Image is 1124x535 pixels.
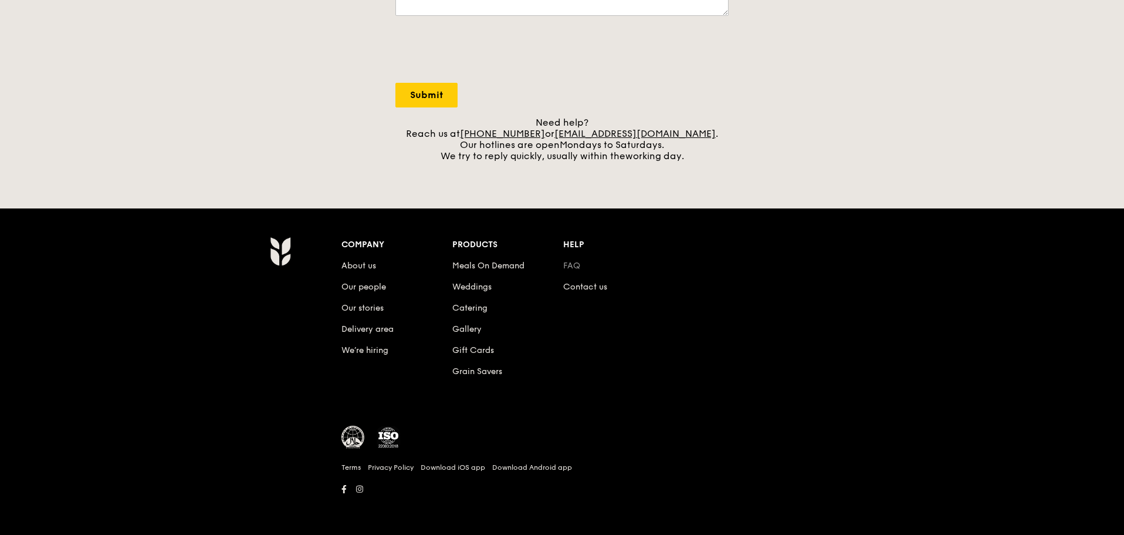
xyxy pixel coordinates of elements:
a: Terms [341,463,361,472]
a: FAQ [563,261,580,271]
a: Privacy Policy [368,463,414,472]
a: Catering [452,303,487,313]
span: working day. [625,150,684,161]
a: We’re hiring [341,345,388,355]
h6: Revision [224,497,900,507]
a: [EMAIL_ADDRESS][DOMAIN_NAME] [554,128,716,139]
input: Submit [395,83,458,107]
img: MUIS Halal Certified [341,426,365,449]
a: Contact us [563,282,607,292]
a: Grain Savers [452,366,502,376]
a: Gallery [452,324,482,334]
img: ISO Certified [377,426,400,449]
img: Grain [270,237,290,266]
a: Meals On Demand [452,261,524,271]
div: Products [452,237,563,253]
a: Our people [341,282,386,292]
a: Gift Cards [452,345,494,355]
a: [PHONE_NUMBER] [460,128,545,139]
div: Need help? Reach us at or . Our hotlines are open We try to reply quickly, usually within the [395,117,729,161]
span: Mondays to Saturdays. [560,139,664,150]
div: Company [341,237,452,253]
a: Delivery area [341,324,394,334]
a: Download iOS app [421,463,485,472]
a: About us [341,261,376,271]
a: Download Android app [492,463,572,472]
a: Our stories [341,303,384,313]
a: Weddings [452,282,492,292]
div: Help [563,237,674,253]
iframe: reCAPTCHA [395,28,574,73]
